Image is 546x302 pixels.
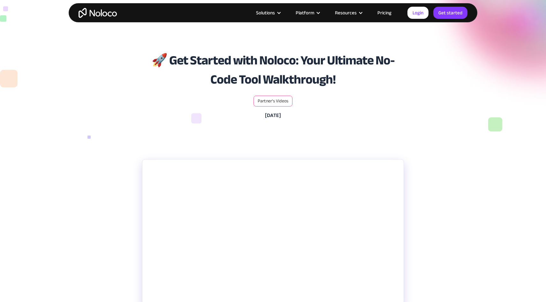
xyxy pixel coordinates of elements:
[258,99,288,104] a: Partner's Videos
[433,7,467,19] a: Get started
[407,7,428,19] a: Login
[79,8,117,18] a: home
[265,112,281,120] h6: [DATE]
[369,9,399,17] a: Pricing
[109,51,437,89] h1: 🚀 Get Started with Noloco: Your Ultimate No-Code Tool Walkthrough!
[288,9,327,17] div: Platform
[327,9,369,17] div: Resources
[248,9,288,17] div: Solutions
[256,9,275,17] div: Solutions
[296,9,314,17] div: Platform
[335,9,357,17] div: Resources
